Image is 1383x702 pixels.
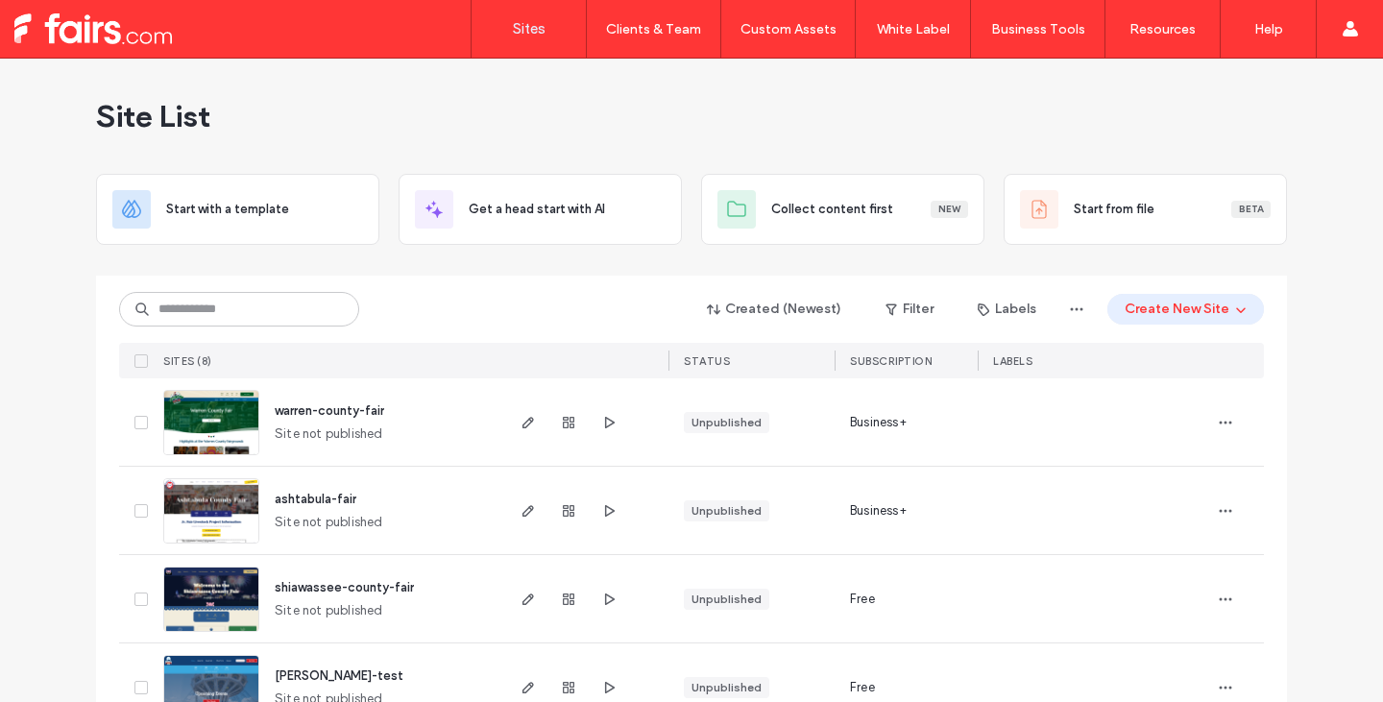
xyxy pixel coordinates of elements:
label: Clients & Team [606,21,701,37]
span: SITES (8) [163,354,212,368]
label: Help [1254,21,1283,37]
span: Site not published [275,424,383,444]
button: Filter [866,294,953,325]
span: Start from file [1074,200,1154,219]
div: New [931,201,968,218]
label: Business Tools [991,21,1085,37]
a: warren-county-fair [275,403,384,418]
div: Unpublished [691,679,762,696]
div: Unpublished [691,414,762,431]
button: Create New Site [1107,294,1264,325]
div: Start with a template [96,174,379,245]
label: White Label [877,21,950,37]
span: Business+ [850,501,907,520]
a: [PERSON_NAME]-test [275,668,403,683]
span: STATUS [684,354,730,368]
a: shiawassee-county-fair [275,580,414,594]
label: Resources [1129,21,1196,37]
label: Sites [513,20,546,37]
label: Custom Assets [740,21,837,37]
span: Site not published [275,601,383,620]
div: Unpublished [691,591,762,608]
div: Beta [1231,201,1271,218]
span: Collect content first [771,200,893,219]
button: Labels [960,294,1054,325]
div: Collect content firstNew [701,174,984,245]
button: Created (Newest) [691,294,859,325]
span: SUBSCRIPTION [850,354,932,368]
span: Free [850,678,875,697]
span: Free [850,590,875,609]
span: Get a head start with AI [469,200,605,219]
span: Start with a template [166,200,289,219]
span: Site not published [275,513,383,532]
span: Site List [96,97,210,135]
div: Unpublished [691,502,762,520]
div: Get a head start with AI [399,174,682,245]
span: Business+ [850,413,907,432]
span: LABELS [993,354,1032,368]
a: ashtabula-fair [275,492,356,506]
div: Start from fileBeta [1004,174,1287,245]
